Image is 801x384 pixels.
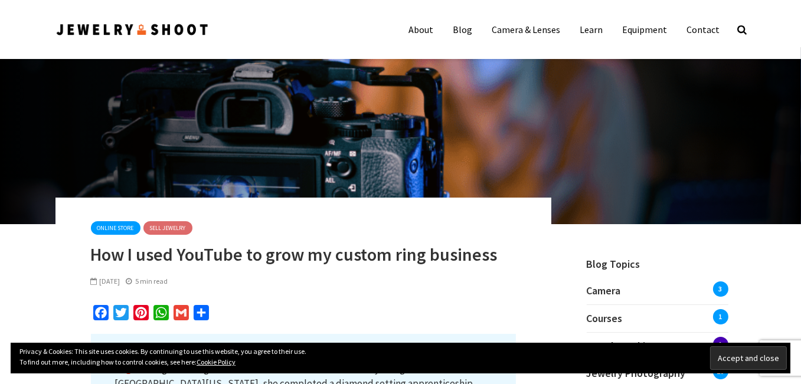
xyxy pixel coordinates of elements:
[587,333,728,360] a: Jewelry Making1
[126,276,168,287] div: 5 min read
[91,305,111,324] a: Facebook
[614,18,676,41] a: Equipment
[587,305,728,332] a: Courses1
[131,305,151,324] a: Pinterest
[587,284,621,297] span: Camera
[569,242,746,271] h4: Blog Topics
[713,309,728,324] span: 1
[197,357,236,366] a: Cookie Policy
[444,18,482,41] a: Blog
[587,339,658,353] span: Jewelry Making
[678,18,729,41] a: Contact
[713,337,728,352] span: 1
[710,346,787,370] input: Accept and close
[171,305,191,324] a: Gmail
[400,18,443,41] a: About
[11,343,790,373] div: Privacy & Cookies: This site uses cookies. By continuing to use this website, you agree to their ...
[91,277,120,285] span: [DATE]
[55,22,210,38] img: Jewelry Photographer Bay Area - San Francisco | Nationwide via Mail
[713,281,728,297] span: 3
[587,311,623,325] span: Courses
[191,305,211,324] a: Share
[91,244,516,265] h1: How I used YouTube to grow my custom ring business
[91,221,140,235] a: Online Store
[151,305,171,324] a: WhatsApp
[587,283,728,304] a: Camera3
[571,18,612,41] a: Learn
[115,347,478,376] a: custom diamond rings
[143,221,192,235] a: Sell Jewelry
[483,18,570,41] a: Camera & Lenses
[111,305,131,324] a: Twitter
